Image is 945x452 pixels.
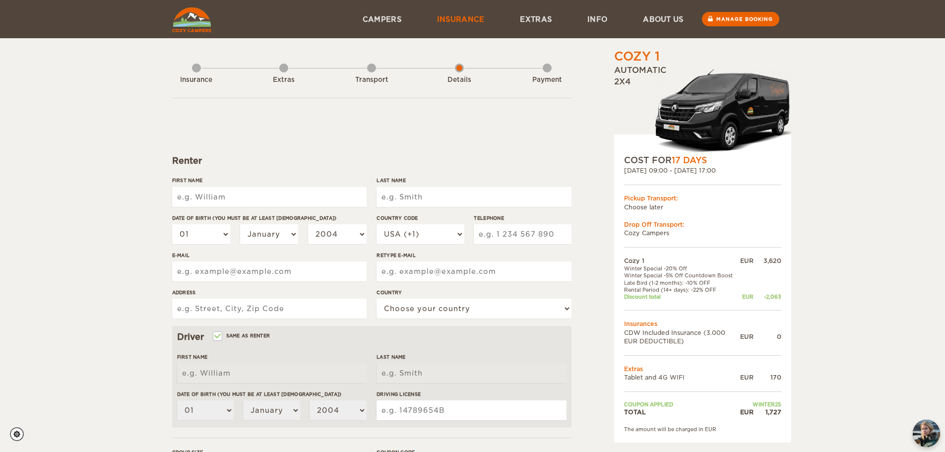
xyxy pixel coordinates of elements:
div: Insurance [169,75,224,85]
div: Payment [520,75,574,85]
div: 170 [754,373,781,382]
label: First Name [172,177,367,184]
label: E-mail [172,252,367,259]
div: Automatic 2x4 [614,65,791,154]
div: Details [432,75,487,85]
div: EUR [740,293,754,300]
label: Last Name [377,177,571,184]
div: COST FOR [624,154,781,166]
img: Freyja at Cozy Campers [913,420,940,447]
input: e.g. example@example.com [377,261,571,281]
input: e.g. 14789654B [377,400,566,420]
td: Winter Special -5% Off Countdown Boost [624,272,740,279]
label: Telephone [474,214,571,222]
div: -2,063 [754,293,781,300]
button: chat-button [913,420,940,447]
label: Date of birth (You must be at least [DEMOGRAPHIC_DATA]) [172,214,367,222]
input: Same as renter [214,334,220,340]
td: Tablet and 4G WIFI [624,373,740,382]
td: Insurances [624,320,781,328]
label: Country [377,289,571,296]
div: [DATE] 09:00 - [DATE] 17:00 [624,166,781,175]
td: Extras [624,365,781,373]
input: e.g. Smith [377,187,571,207]
label: Country Code [377,214,464,222]
label: Driving License [377,390,566,398]
div: 0 [754,332,781,341]
div: Cozy 1 [614,48,660,65]
td: Cozy Campers [624,229,781,237]
td: Rental Period (14+ days): -22% OFF [624,286,740,293]
td: TOTAL [624,408,740,416]
td: CDW Included Insurance (3.000 EUR DEDUCTIBLE) [624,328,740,345]
div: EUR [740,373,754,382]
div: Extras [256,75,311,85]
div: 1,727 [754,408,781,416]
span: 17 Days [672,155,707,165]
input: e.g. William [172,187,367,207]
input: e.g. Smith [377,363,566,383]
div: EUR [740,257,754,265]
label: Last Name [377,353,566,361]
label: Date of birth (You must be at least [DEMOGRAPHIC_DATA]) [177,390,367,398]
label: Address [172,289,367,296]
label: Same as renter [214,331,270,340]
div: Driver [177,331,567,343]
td: Late Bird (1-2 months): -10% OFF [624,279,740,286]
a: Cookie settings [10,427,30,441]
input: e.g. example@example.com [172,261,367,281]
img: Stuttur-m-c-logo-2.png [654,68,791,154]
div: EUR [740,408,754,416]
input: e.g. 1 234 567 890 [474,224,571,244]
td: Coupon applied [624,401,740,408]
td: Cozy 1 [624,257,740,265]
td: Winter Special -20% Off [624,265,740,272]
input: e.g. Street, City, Zip Code [172,299,367,319]
div: The amount will be charged in EUR [624,426,781,433]
label: Retype E-mail [377,252,571,259]
div: Transport [344,75,399,85]
td: Discount total [624,293,740,300]
img: Cozy Campers [172,7,211,32]
div: EUR [740,332,754,341]
div: Drop Off Transport: [624,220,781,229]
div: 3,620 [754,257,781,265]
td: WINTER25 [740,401,781,408]
div: Renter [172,155,571,167]
a: Manage booking [702,12,779,26]
td: Choose later [624,203,781,211]
div: Pickup Transport: [624,194,781,202]
label: First Name [177,353,367,361]
input: e.g. William [177,363,367,383]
